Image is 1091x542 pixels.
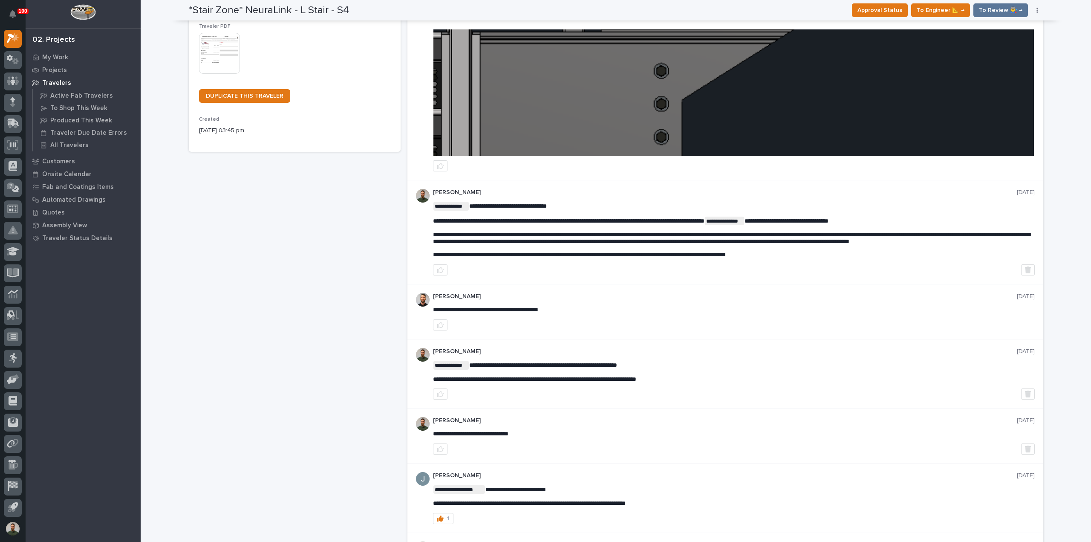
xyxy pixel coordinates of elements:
div: 02. Projects [32,35,75,45]
p: [DATE] [1017,348,1035,355]
a: Active Fab Travelers [33,90,141,101]
button: like this post [433,388,447,400]
p: Active Fab Travelers [50,92,113,100]
button: users-avatar [4,520,22,538]
p: Traveler Due Date Errors [50,129,127,137]
a: Customers [26,155,141,168]
button: To Engineer 📐 → [911,3,970,17]
button: Notifications [4,5,22,23]
span: To Engineer 📐 → [917,5,964,15]
img: AATXAJw4slNr5ea0WduZQVIpKGhdapBAGQ9xVsOeEvl5=s96-c [416,348,430,362]
p: [DATE] [1017,293,1035,300]
button: like this post [433,160,447,171]
img: ACg8ocIJHU6JEmo4GV-3KL6HuSvSpWhSGqG5DdxF6tKpN6m2=s96-c [416,472,430,486]
a: Travelers [26,76,141,89]
button: like this post [433,264,447,275]
p: [DATE] [1017,189,1035,196]
p: My Work [42,54,68,61]
p: [DATE] [1017,417,1035,424]
p: Traveler Status Details [42,235,113,242]
span: To Review 👨‍🏭 → [979,5,1022,15]
p: Assembly View [42,222,87,229]
p: Onsite Calendar [42,171,92,178]
h2: *Stair Zone* NeuraLink - L Stair - S4 [189,4,349,17]
p: To Shop This Week [50,104,107,112]
p: [PERSON_NAME] [433,348,1017,355]
p: [DATE] [1017,472,1035,479]
a: Fab and Coatings Items [26,180,141,193]
p: Travelers [42,79,71,87]
a: Produced This Week [33,114,141,126]
div: Notifications100 [11,10,22,24]
span: Approval Status [857,5,902,15]
span: Traveler PDF [199,24,231,29]
a: Traveler Status Details [26,232,141,244]
img: Workspace Logo [70,4,95,20]
a: To Shop This Week [33,102,141,114]
p: [PERSON_NAME] [433,417,1017,424]
a: Projects [26,64,141,76]
p: [PERSON_NAME] [433,472,1017,479]
a: Assembly View [26,219,141,232]
p: [PERSON_NAME] [433,189,1017,196]
img: AATXAJw4slNr5ea0WduZQVIpKGhdapBAGQ9xVsOeEvl5=s96-c [416,189,430,203]
p: Automated Drawings [42,196,106,204]
p: [PERSON_NAME] [433,293,1017,300]
span: Created [199,117,219,122]
a: Quotes [26,206,141,219]
p: Quotes [42,209,65,217]
button: 1 [433,513,453,524]
button: To Review 👨‍🏭 → [973,3,1028,17]
div: 1 [447,516,450,522]
p: Produced This Week [50,117,112,125]
p: 100 [19,8,27,14]
button: Approval Status [852,3,908,17]
a: DUPLICATE THIS TRAVELER [199,89,290,103]
img: AGNmyxaji213nCK4JzPdPN3H3CMBhXDSA2tJ_sy3UIa5=s96-c [416,293,430,307]
a: Traveler Due Date Errors [33,127,141,139]
button: Delete post [1021,443,1035,455]
p: Fab and Coatings Items [42,183,114,191]
a: All Travelers [33,139,141,151]
a: My Work [26,51,141,64]
button: Delete post [1021,388,1035,400]
img: AATXAJw4slNr5ea0WduZQVIpKGhdapBAGQ9xVsOeEvl5=s96-c [416,417,430,431]
p: Customers [42,158,75,165]
span: DUPLICATE THIS TRAVELER [206,93,283,99]
button: Delete post [1021,264,1035,275]
button: like this post [433,319,447,330]
p: [DATE] 03:45 pm [199,126,390,135]
p: Projects [42,67,67,74]
a: Onsite Calendar [26,168,141,180]
a: Automated Drawings [26,193,141,206]
p: All Travelers [50,142,89,149]
button: like this post [433,443,447,455]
